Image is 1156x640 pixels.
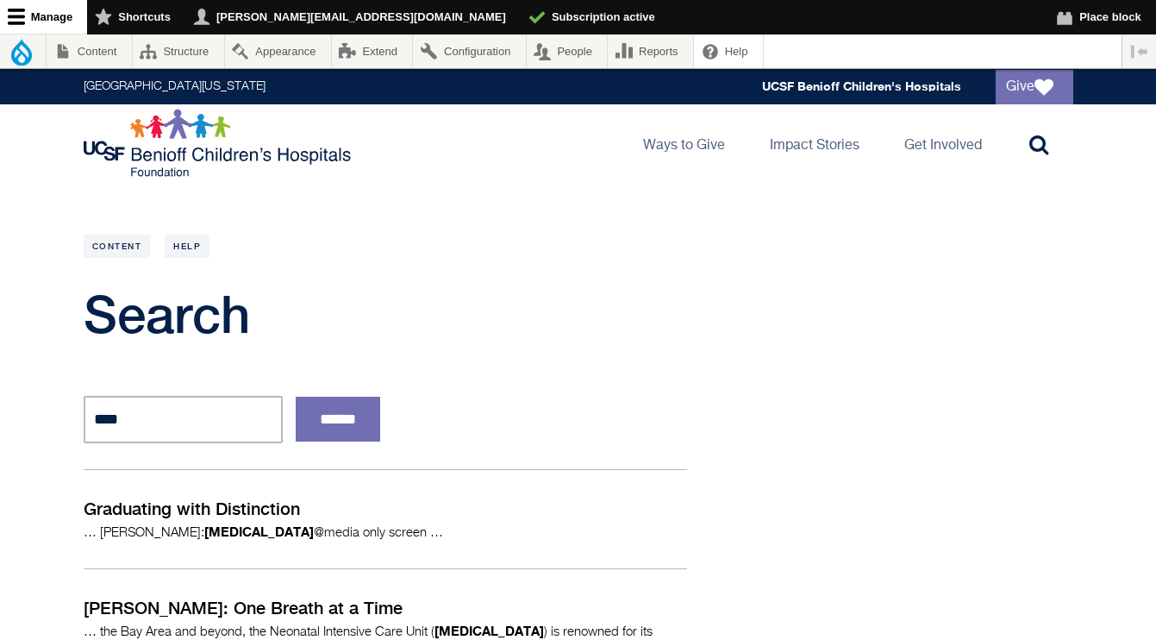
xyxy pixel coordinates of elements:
p: Graduating with Distinction [84,496,687,522]
a: Help [694,35,763,68]
p: [PERSON_NAME]: One Breath at a Time [84,595,687,621]
a: Configuration [413,35,525,68]
a: Extend [332,35,413,68]
a: Content [84,235,151,258]
a: Content [47,35,132,68]
a: People [527,35,608,68]
h1: Search [84,284,747,344]
a: Impact Stories [756,104,873,182]
button: Vertical orientation [1122,35,1156,68]
a: Get Involved [890,104,996,182]
a: Appearance [225,35,331,68]
strong: [MEDICAL_DATA] [434,623,544,638]
a: Graduating with Distinction … [PERSON_NAME]:[MEDICAL_DATA]@media only screen … [84,469,687,568]
img: Logo for UCSF Benioff Children's Hospitals Foundation [84,109,355,178]
a: Help [165,235,209,258]
a: UCSF Benioff Children's Hospitals [762,79,961,94]
a: Reports [608,35,693,68]
a: Give [996,70,1073,104]
strong: [MEDICAL_DATA] [204,524,314,539]
a: Ways to Give [629,104,739,182]
a: Structure [133,35,224,68]
a: [GEOGRAPHIC_DATA][US_STATE] [84,81,266,93]
p: … [PERSON_NAME]: @media only screen … [84,522,687,543]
